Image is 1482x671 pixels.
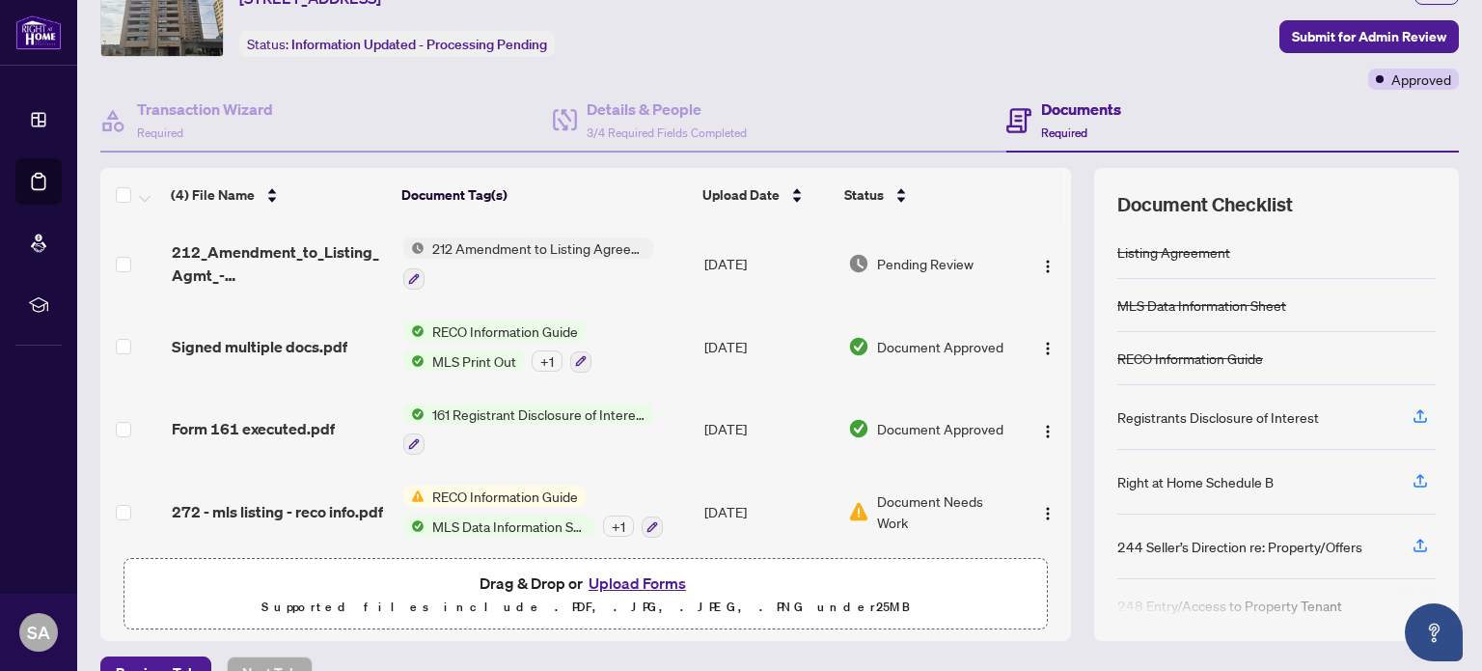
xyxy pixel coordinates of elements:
span: Required [1041,126,1087,140]
button: Logo [1032,496,1063,527]
h4: Documents [1041,98,1121,121]
div: 244 Seller’s Direction re: Property/Offers [1117,536,1362,557]
span: Document Needs Work [877,490,1012,533]
h4: Details & People [587,98,747,121]
img: Document Status [848,501,869,522]
img: Status Icon [403,486,425,507]
img: Status Icon [403,516,425,537]
button: Status Icon212 Amendment to Listing Agreement - Authority to Offer for Lease Price Change/Extensi... [403,238,653,290]
span: RECO Information Guide [425,486,586,507]
span: Document Approved [877,418,1003,439]
span: Form 161 executed.pdf [172,417,335,440]
span: Upload Date [702,184,780,206]
img: logo [15,14,62,50]
div: + 1 [603,516,634,537]
button: Status IconRECO Information GuideStatus IconMLS Data Information Sheet+1 [403,486,663,538]
img: Document Status [848,418,869,439]
img: Logo [1040,506,1056,521]
img: Logo [1040,259,1056,274]
span: Pending Review [877,253,974,274]
div: RECO Information Guide [1117,348,1263,369]
img: Status Icon [403,321,425,342]
span: MLS Data Information Sheet [425,516,595,537]
span: 161 Registrant Disclosure of Interest - Disposition ofProperty [425,404,653,425]
button: Logo [1032,248,1063,279]
th: (4) File Name [163,168,394,222]
button: Submit for Admin Review [1279,20,1459,53]
td: [DATE] [697,470,840,553]
img: Status Icon [403,238,425,259]
span: Submit for Admin Review [1292,21,1446,52]
span: 212 Amendment to Listing Agreement - Authority to Offer for Lease Price Change/Extension/Amendmen... [425,238,653,259]
button: Logo [1032,413,1063,444]
img: Status Icon [403,350,425,372]
span: RECO Information Guide [425,321,586,342]
img: Document Status [848,336,869,357]
span: Approved [1391,69,1451,90]
button: Open asap [1405,603,1463,661]
button: Status Icon161 Registrant Disclosure of Interest - Disposition ofProperty [403,404,653,456]
th: Document Tag(s) [394,168,695,222]
span: Document Approved [877,336,1003,357]
span: Drag & Drop orUpload FormsSupported files include .PDF, .JPG, .JPEG, .PNG under25MB [124,559,1047,630]
h4: Transaction Wizard [137,98,273,121]
div: Status: [239,31,555,57]
span: 272 - mls listing - reco info.pdf [172,500,383,523]
img: Document Status [848,253,869,274]
div: Registrants Disclosure of Interest [1117,406,1319,428]
span: Drag & Drop or [480,571,692,596]
span: Signed multiple docs.pdf [172,335,347,358]
p: Supported files include .PDF, .JPG, .JPEG, .PNG under 25 MB [136,596,1035,619]
img: Logo [1040,424,1056,439]
div: MLS Data Information Sheet [1117,294,1286,316]
span: Status [844,184,884,206]
span: 3/4 Required Fields Completed [587,126,747,140]
td: [DATE] [697,305,840,388]
button: Upload Forms [583,571,692,596]
span: 212_Amendment_to_Listing_Agmt_-_Authority_to_Offer_for_Lease_-_Price_-_B_-_PropTx-[PERSON_NAME].pdf [172,240,389,287]
div: + 1 [532,350,563,372]
div: Right at Home Schedule B [1117,471,1274,492]
th: Status [837,168,1014,222]
th: Upload Date [695,168,837,222]
td: [DATE] [697,222,840,305]
span: Required [137,126,183,140]
td: [DATE] [697,388,840,471]
button: Status IconRECO Information GuideStatus IconMLS Print Out+1 [403,321,591,373]
span: MLS Print Out [425,350,524,372]
span: (4) File Name [171,184,255,206]
img: Logo [1040,341,1056,356]
div: Listing Agreement [1117,241,1230,263]
span: Information Updated - Processing Pending [291,36,547,53]
span: SA [27,619,50,646]
span: Document Checklist [1117,191,1293,218]
button: Logo [1032,331,1063,362]
img: Status Icon [403,404,425,425]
